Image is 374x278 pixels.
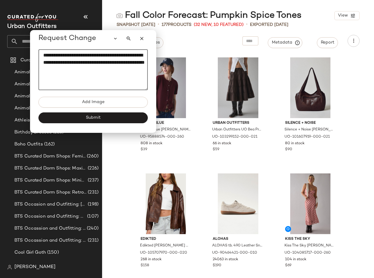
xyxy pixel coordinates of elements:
[14,201,87,208] span: BTS Occasion and Outfitting: [PERSON_NAME] to Party
[284,127,335,133] span: Silence + Noise [PERSON_NAME] Tote Bag in Chocolate, Women's at Urban Outfitters
[14,129,52,136] span: Birthday Dresses
[285,257,306,262] span: 104 in stock
[14,237,87,244] span: BTS Occassion and Outfitting: First Day Fits
[285,141,305,146] span: 80 in stock
[14,81,54,88] span: Animal Lover: Dog
[141,237,191,242] span: Edikted
[117,22,155,28] span: Snapshot [DATE]
[194,22,244,28] span: (32 New, 10 Featured)
[272,40,299,45] span: Metadata
[285,237,336,242] span: Kiss The Sky
[14,141,43,148] span: Boho Outfits
[285,121,336,126] span: Silence + Noise
[208,173,268,234] img: 90464421_010_m
[321,40,334,45] span: Report
[141,147,147,152] span: $39
[20,57,42,64] span: Curations
[82,100,105,105] span: Add Image
[284,243,335,249] span: Kiss The Sky [PERSON_NAME] Plaid Tie-Back Maxi Dress in Red Plaid, Women's at Urban Outfitters
[213,263,221,268] span: $190
[141,141,163,146] span: 808 in stock
[43,141,55,148] span: (162)
[334,11,360,20] button: View
[141,263,149,268] span: $158
[213,141,231,146] span: 66 in stock
[14,249,46,256] span: Cool Girl Goth
[140,134,184,140] span: UO-95888574-000-260
[280,57,341,118] img: 101607919_021_b
[87,237,99,244] span: (231)
[212,243,263,249] span: ALOHAS tb. 490 Leather Sneakers in Cream, Women's at Urban Outfitters
[284,134,330,140] span: UO-101607919-000-021
[212,250,257,256] span: UO-90464421-000-010
[213,257,238,262] span: 24063 in stock
[38,97,148,108] button: Add Image
[158,21,159,28] span: •
[208,57,268,118] img: 103299152_021_b
[14,153,86,160] span: BTS Curated Dorm Shops: Feminine
[14,225,86,232] span: BTS Occassion and Outfitting: Campus Lounge
[162,23,168,27] span: 177
[136,173,196,234] img: 105707970_020_m
[7,14,58,22] img: cfy_white_logo.C9jOOHJF.svg
[14,93,76,100] span: Animal Lover: Farm Animals
[87,177,99,184] span: (237)
[250,22,288,28] p: Exported [DATE]
[213,147,219,152] span: $59
[14,264,56,271] span: [PERSON_NAME]
[285,263,291,268] span: $69
[87,189,99,196] span: (231)
[86,213,99,220] span: (107)
[285,147,292,152] span: $90
[213,121,263,126] span: Urban Outfitters
[14,213,86,220] span: BTS Occasion and Outfitting: Homecoming Dresses
[7,265,12,270] img: svg%3e
[87,201,99,208] span: (198)
[141,257,162,262] span: 268 in stock
[280,173,341,234] img: 104085717_260_b
[14,105,75,112] span: Animal Lover: Wild Animals
[140,250,187,256] span: UO-105707970-000-020
[35,261,47,268] span: (261)
[141,121,191,126] span: Kimchi Blue
[86,153,99,160] span: (260)
[14,177,87,184] span: BTS Curated Dorm Shops: Minimalist
[117,13,123,19] img: svg%3e
[212,134,257,140] span: UO-103299152-000-021
[14,261,35,268] span: Coquette
[117,10,302,22] div: Fall Color Forecast: Pumpkin Spice Tones
[338,13,348,18] span: View
[268,37,303,48] button: Metadata
[140,243,191,249] span: Edikted [PERSON_NAME] Oversized Faux Leather Jacket in Brown, Women's at Urban Outfitters
[86,225,99,232] span: (240)
[162,22,191,28] div: Products
[14,69,53,76] span: Animal Lover: Cat
[246,21,248,28] span: •
[7,23,56,30] span: Current Company Name
[212,127,263,133] span: Urban Outfitters UO Bea Prairie Tie-Waist Tiered Cotton Midi Skirt in Chocolate, Women's at Urban...
[213,237,263,242] span: ALOHAS
[87,165,99,172] span: (226)
[14,117,37,124] span: Athleisure
[14,189,87,196] span: BTS Curated Dorm Shops: Retro+ Boho
[284,250,331,256] span: UO-104085717-000-260
[140,127,191,133] span: Kimchi Blue [PERSON_NAME] Sleeve Cardigan in Dark Red, Women's at Urban Outfitters
[14,165,87,172] span: BTS Curated Dorm Shops: Maximalist
[317,37,338,48] button: Report
[46,249,59,256] span: (150)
